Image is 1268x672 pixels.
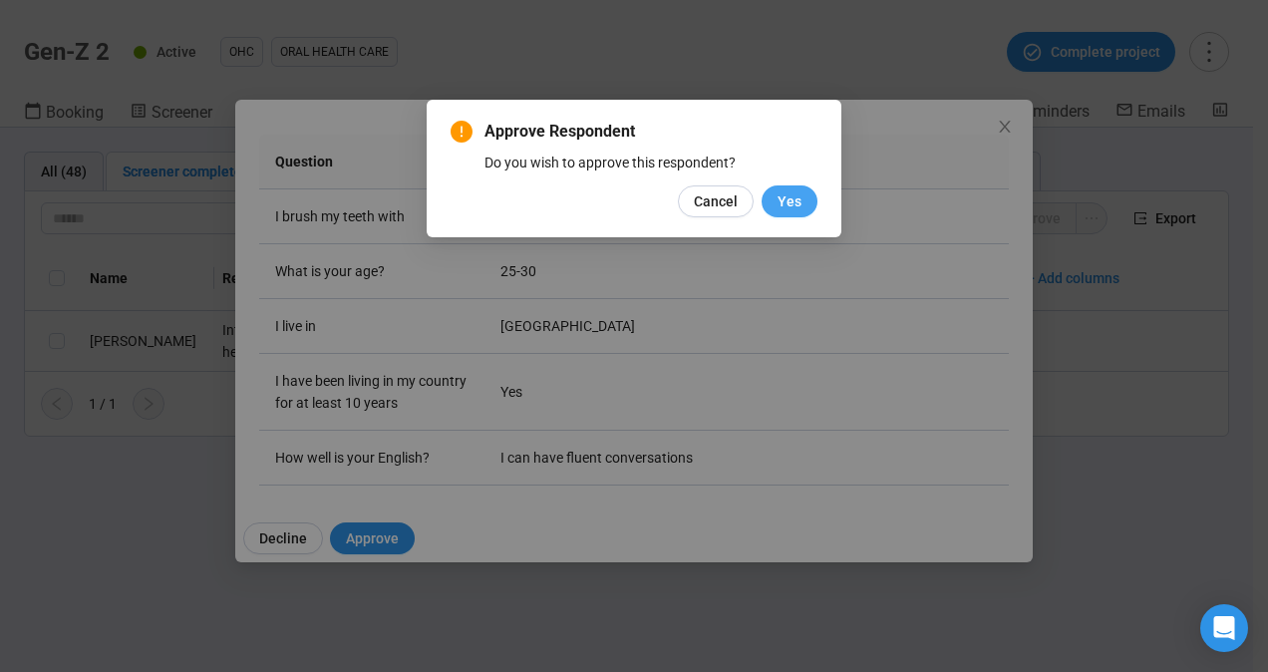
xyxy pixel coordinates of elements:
[678,185,754,217] button: Cancel
[762,185,817,217] button: Yes
[484,152,817,173] div: Do you wish to approve this respondent?
[694,190,738,212] span: Cancel
[484,120,817,144] span: Approve Respondent
[778,190,801,212] span: Yes
[1200,604,1248,652] div: Open Intercom Messenger
[451,121,473,143] span: exclamation-circle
